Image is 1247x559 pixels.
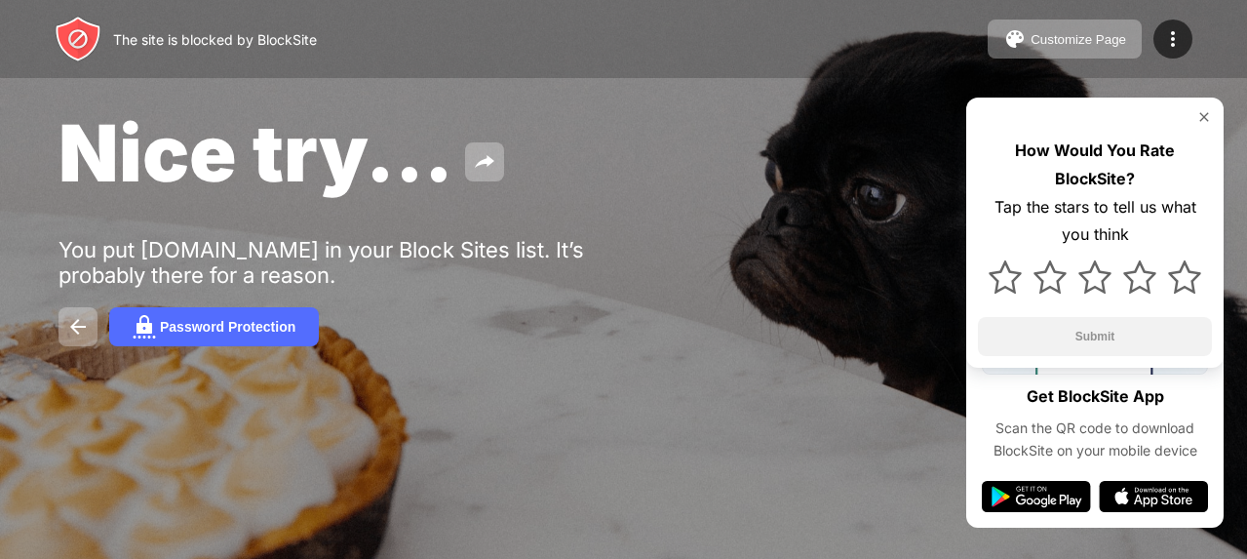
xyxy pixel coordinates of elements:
[989,260,1022,294] img: star.svg
[58,313,520,536] iframe: Banner
[978,317,1212,356] button: Submit
[58,237,661,288] div: You put [DOMAIN_NAME] in your Block Sites list. It’s probably there for a reason.
[1033,260,1067,294] img: star.svg
[988,20,1142,59] button: Customize Page
[109,307,319,346] button: Password Protection
[1003,27,1027,51] img: pallet.svg
[978,137,1212,193] div: How Would You Rate BlockSite?
[1196,109,1212,125] img: rate-us-close.svg
[1099,481,1208,512] img: app-store.svg
[978,193,1212,250] div: Tap the stars to tell us what you think
[1031,32,1126,47] div: Customize Page
[1168,260,1201,294] img: star.svg
[113,31,317,48] div: The site is blocked by BlockSite
[1078,260,1111,294] img: star.svg
[58,105,453,200] span: Nice try...
[473,150,496,174] img: share.svg
[982,481,1091,512] img: google-play.svg
[1123,260,1156,294] img: star.svg
[66,315,90,339] img: back.svg
[55,16,101,62] img: header-logo.svg
[1161,27,1185,51] img: menu-icon.svg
